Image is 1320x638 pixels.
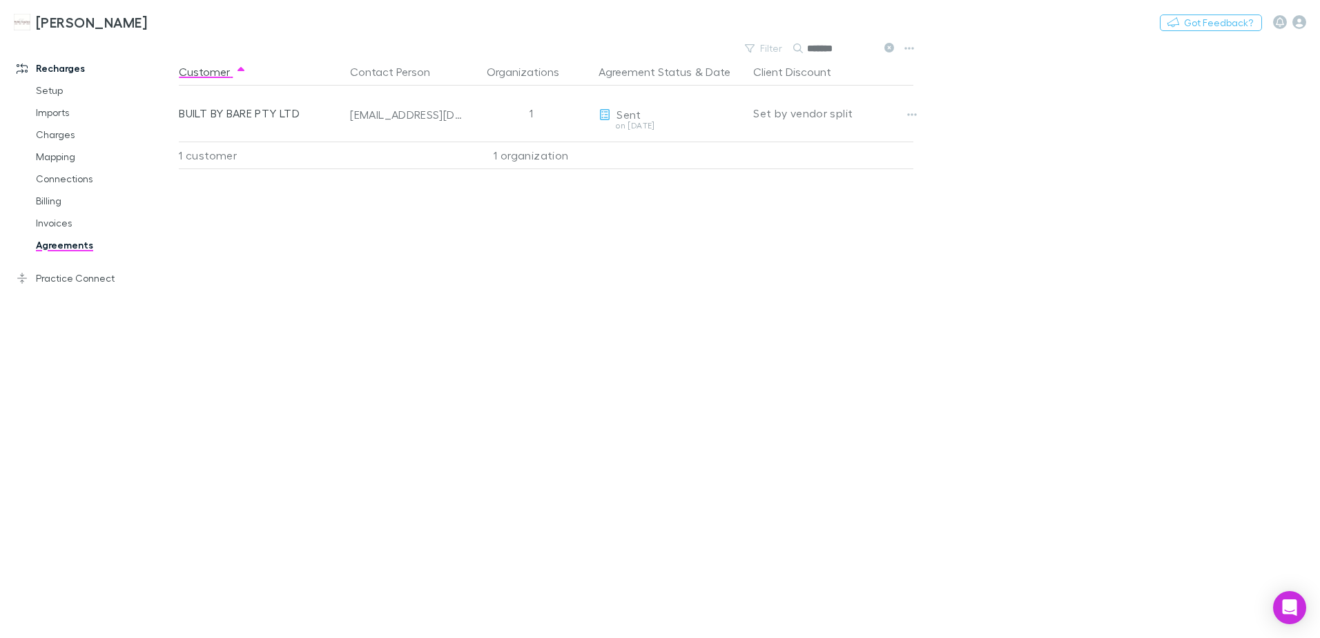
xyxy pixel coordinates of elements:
div: on [DATE] [599,122,742,130]
div: Open Intercom Messenger [1273,591,1306,624]
img: Hales Douglass's Logo [14,14,30,30]
a: Mapping [22,146,186,168]
a: Charges [22,124,186,146]
a: Imports [22,101,186,124]
button: Got Feedback? [1160,14,1262,31]
a: Billing [22,190,186,212]
div: Set by vendor split [753,86,913,141]
div: BUILT BY BARE PTY LTD [179,86,339,141]
h3: [PERSON_NAME] [36,14,147,30]
button: Organizations [487,58,576,86]
a: [PERSON_NAME] [6,6,155,39]
button: Agreement Status [599,58,692,86]
a: Invoices [22,212,186,234]
a: Connections [22,168,186,190]
button: Customer [179,58,246,86]
div: & [599,58,742,86]
a: Agreements [22,234,186,256]
button: Contact Person [350,58,447,86]
div: 1 customer [179,142,344,169]
span: Sent [617,108,641,121]
div: 1 organization [469,142,593,169]
a: Practice Connect [3,267,186,289]
div: 1 [469,86,593,141]
button: Client Discount [753,58,848,86]
button: Date [706,58,730,86]
div: [EMAIL_ADDRESS][DOMAIN_NAME] [350,108,463,122]
button: Filter [738,40,790,57]
a: Setup [22,79,186,101]
a: Recharges [3,57,186,79]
